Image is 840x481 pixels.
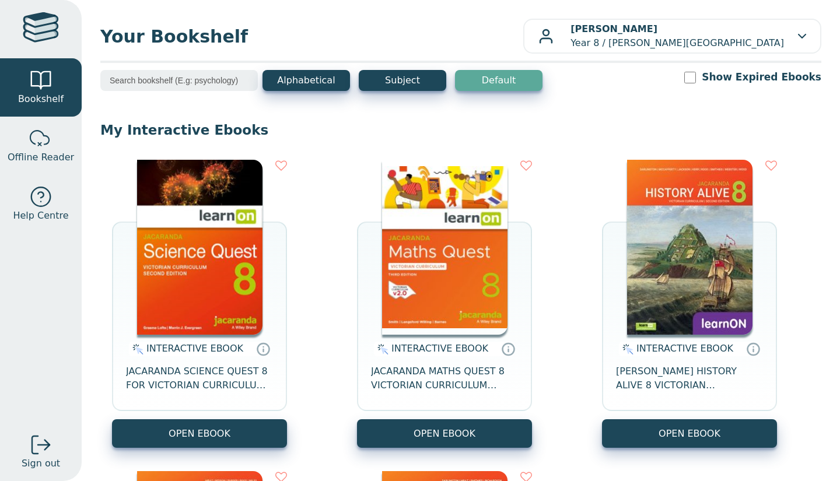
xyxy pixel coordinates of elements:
span: [PERSON_NAME] HISTORY ALIVE 8 VICTORIAN CURRICULUM LEARNON EBOOK 2E [616,364,763,392]
button: OPEN EBOOK [602,419,777,448]
a: Interactive eBooks are accessed online via the publisher’s portal. They contain interactive resou... [256,342,270,356]
span: Sign out [22,457,60,471]
label: Show Expired Ebooks [702,70,821,85]
span: INTERACTIVE EBOOK [146,343,243,354]
img: fffb2005-5288-ea11-a992-0272d098c78b.png [137,160,262,335]
span: Help Centre [13,209,68,223]
span: INTERACTIVE EBOOK [391,343,488,354]
button: Default [455,70,542,91]
a: Interactive eBooks are accessed online via the publisher’s portal. They contain interactive resou... [746,342,760,356]
b: [PERSON_NAME] [570,23,657,34]
img: interactive.svg [374,342,388,356]
button: [PERSON_NAME]Year 8 / [PERSON_NAME][GEOGRAPHIC_DATA] [523,19,821,54]
p: My Interactive Ebooks [100,121,821,139]
img: c004558a-e884-43ec-b87a-da9408141e80.jpg [382,160,508,335]
span: JACARANDA SCIENCE QUEST 8 FOR VICTORIAN CURRICULUM LEARNON 2E EBOOK [126,364,273,392]
img: interactive.svg [619,342,633,356]
img: interactive.svg [129,342,143,356]
a: Interactive eBooks are accessed online via the publisher’s portal. They contain interactive resou... [501,342,515,356]
span: Offline Reader [8,150,74,164]
span: Bookshelf [18,92,64,106]
button: Subject [359,70,446,91]
button: OPEN EBOOK [357,419,532,448]
p: Year 8 / [PERSON_NAME][GEOGRAPHIC_DATA] [570,22,784,50]
span: INTERACTIVE EBOOK [636,343,733,354]
span: JACARANDA MATHS QUEST 8 VICTORIAN CURRICULUM LEARNON EBOOK 3E [371,364,518,392]
span: Your Bookshelf [100,23,523,50]
button: OPEN EBOOK [112,419,287,448]
input: Search bookshelf (E.g: psychology) [100,70,258,91]
img: a03a72db-7f91-e911-a97e-0272d098c78b.jpg [627,160,752,335]
button: Alphabetical [262,70,350,91]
